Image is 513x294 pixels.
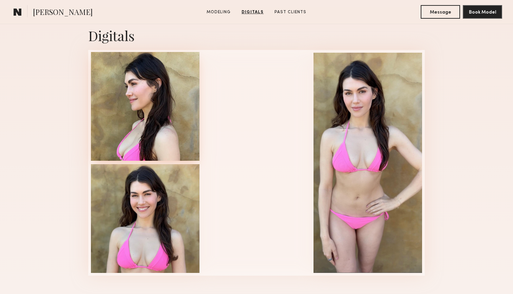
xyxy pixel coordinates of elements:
div: Digitals [88,27,425,45]
span: [PERSON_NAME] [33,7,93,19]
a: Modeling [204,9,233,15]
a: Past Clients [272,9,309,15]
button: Message [421,5,460,19]
button: Book Model [463,5,502,19]
a: Book Model [463,9,502,15]
a: Digitals [239,9,266,15]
